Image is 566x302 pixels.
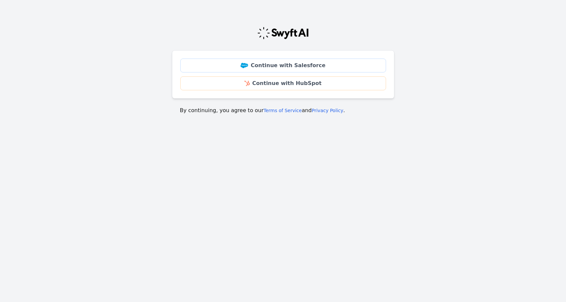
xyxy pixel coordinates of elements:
a: Privacy Policy [312,108,343,113]
a: Continue with HubSpot [180,76,386,90]
img: HubSpot [244,81,249,86]
img: Swyft Logo [257,26,309,40]
img: Salesforce [240,63,248,68]
p: By continuing, you agree to our and . [180,107,386,114]
a: Continue with Salesforce [180,59,386,72]
a: Terms of Service [264,108,302,113]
